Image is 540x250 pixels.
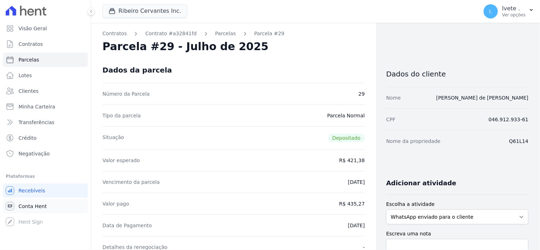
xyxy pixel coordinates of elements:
[3,147,88,161] a: Negativação
[436,95,529,101] a: [PERSON_NAME] de [PERSON_NAME]
[19,41,43,48] span: Contratos
[19,150,50,157] span: Negativação
[348,179,365,186] dd: [DATE]
[19,87,38,95] span: Clientes
[103,112,141,119] dt: Tipo da parcela
[103,40,269,53] h2: Parcela #29 - Julho de 2025
[19,56,39,63] span: Parcelas
[103,30,127,37] a: Contratos
[19,103,55,110] span: Minha Carteira
[103,90,150,97] dt: Número da Parcela
[358,90,365,97] dd: 29
[3,84,88,98] a: Clientes
[19,72,32,79] span: Lotes
[502,5,526,12] p: Ivete .
[3,68,88,83] a: Lotes
[502,12,526,18] p: Ver opções
[3,183,88,198] a: Recebíveis
[3,21,88,36] a: Visão Geral
[386,230,529,238] label: Escreva uma nota
[386,201,529,208] label: Escolha a atividade
[478,1,540,21] button: I. Ivete . Ver opções
[3,115,88,129] a: Transferências
[339,157,365,164] dd: R$ 421,38
[509,138,529,145] dd: Q61L14
[215,30,236,37] a: Parcelas
[103,134,124,142] dt: Situação
[3,100,88,114] a: Minha Carteira
[386,179,456,187] h3: Adicionar atividade
[19,203,47,210] span: Conta Hent
[145,30,196,37] a: Contrato #a32841fd
[328,134,365,142] span: Depositado
[386,138,441,145] dt: Nome da propriedade
[386,94,401,101] dt: Nome
[103,179,160,186] dt: Vencimento da parcela
[103,4,187,18] button: Ribeiro Cervantes Inc.
[339,200,365,207] dd: R$ 435,27
[327,112,365,119] dd: Parcela Normal
[19,119,54,126] span: Transferências
[103,222,152,229] dt: Data de Pagamento
[103,30,365,37] nav: Breadcrumb
[386,116,395,123] dt: CPF
[3,53,88,67] a: Parcelas
[103,200,129,207] dt: Valor pago
[3,131,88,145] a: Crédito
[386,70,529,78] h3: Dados do cliente
[348,222,365,229] dd: [DATE]
[3,37,88,51] a: Contratos
[255,30,285,37] a: Parcela #29
[103,157,140,164] dt: Valor esperado
[489,9,493,14] span: I.
[19,187,45,194] span: Recebíveis
[19,134,37,142] span: Crédito
[103,66,172,74] div: Dados da parcela
[3,199,88,213] a: Conta Hent
[19,25,47,32] span: Visão Geral
[6,172,85,181] div: Plataformas
[489,116,529,123] dd: 046.912.933-61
